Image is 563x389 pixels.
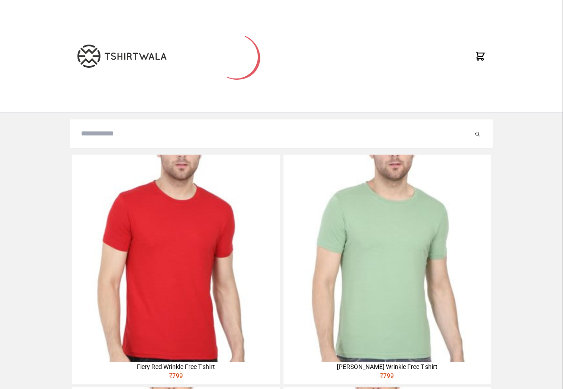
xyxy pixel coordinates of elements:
div: [PERSON_NAME] Wrinkle Free T-shirt [284,362,491,371]
img: TW-LOGO-400-104.png [77,45,166,68]
div: ₹ 799 [72,371,279,384]
img: 4M6A2225-320x320.jpg [72,155,279,362]
a: Fiery Red Wrinkle Free T-shirt₹799 [72,155,279,384]
a: [PERSON_NAME] Wrinkle Free T-shirt₹799 [284,155,491,384]
img: 4M6A2211-320x320.jpg [284,155,491,362]
div: ₹ 799 [284,371,491,384]
button: Submit your search query. [473,128,482,139]
div: Fiery Red Wrinkle Free T-shirt [72,362,279,371]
